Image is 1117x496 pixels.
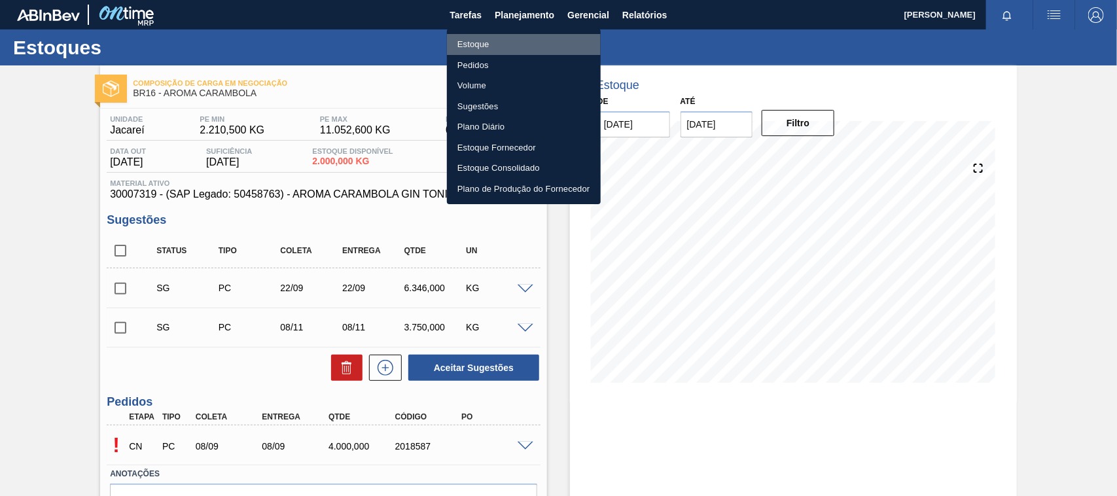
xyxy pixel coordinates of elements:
[447,179,601,200] a: Plano de Produção do Fornecedor
[447,75,601,96] a: Volume
[447,34,601,55] a: Estoque
[447,96,601,117] a: Sugestões
[447,55,601,76] a: Pedidos
[447,116,601,137] a: Plano Diário
[447,137,601,158] a: Estoque Fornecedor
[447,158,601,179] a: Estoque Consolidado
